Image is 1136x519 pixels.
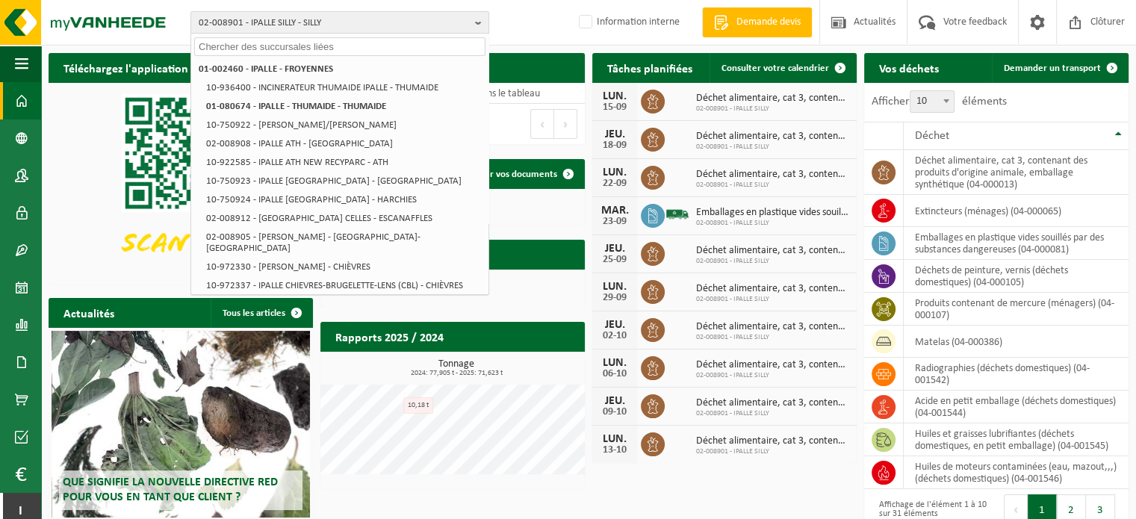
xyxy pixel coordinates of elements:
span: Déchet alimentaire, cat 3, contenant des produits d'origine animale, emballage s... [696,321,849,333]
span: 02-008901 - IPALLE SILLY [696,295,849,304]
div: LUN. [600,281,630,293]
div: JEU. [600,243,630,255]
img: BL-SO-LV [665,202,690,227]
a: Demande devis [702,7,812,37]
span: Déchet alimentaire, cat 3, contenant des produits d'origine animale, emballage s... [696,359,849,371]
div: MAR. [600,205,630,217]
button: Previous [530,109,554,139]
li: 10-936400 - INCINERATEUR THUMAIDE IPALLE - THUMAIDE [202,78,485,97]
span: Déchet alimentaire, cat 3, contenant des produits d'origine animale, emballage s... [696,131,849,143]
div: 10,18 t [403,397,433,414]
span: 02-008901 - IPALLE SILLY [696,219,849,228]
div: JEU. [600,319,630,331]
li: 10-972330 - [PERSON_NAME] - CHIÈVRES [202,258,485,276]
span: Déchet alimentaire, cat 3, contenant des produits d'origine animale, emballage s... [696,283,849,295]
td: extincteurs (ménages) (04-000065) [904,195,1129,227]
span: 10 [910,91,954,112]
span: Déchet alimentaire, cat 3, contenant des produits d'origine animale, emballage s... [696,435,849,447]
span: 2024: 77,905 t - 2025: 71,623 t [328,370,585,377]
h2: Rapports 2025 / 2024 [320,322,459,351]
div: 25-09 [600,255,630,265]
img: Download de VHEPlus App [49,83,313,282]
span: 02-008901 - IPALLE SILLY [696,143,849,152]
span: Déchet alimentaire, cat 3, contenant des produits d'origine animale, emballage s... [696,245,849,257]
span: 10 [910,90,955,113]
span: 02-008901 - IPALLE SILLY [696,447,849,456]
strong: 01-002460 - IPALLE - FROYENNES [199,64,333,74]
label: Afficher éléments [872,96,1007,108]
li: 10-922585 - IPALLE ATH NEW RECYPARC - ATH [202,153,485,172]
span: Consulter votre calendrier [721,63,829,73]
div: LUN. [600,90,630,102]
td: Radiographies (déchets domestiques) (04-001542) [904,358,1129,391]
strong: 01-080674 - IPALLE - THUMAIDE - THUMAIDE [206,102,386,111]
span: Consulter vos documents [454,170,557,179]
div: LUN. [600,357,630,369]
td: déchets de peinture, vernis (déchets domestiques) (04-000105) [904,260,1129,293]
td: huiles et graisses lubrifiantes (déchets domestiques, en petit emballage) (04-001545) [904,423,1129,456]
span: 02-008901 - IPALLE SILLY [696,105,849,114]
div: 22-09 [600,178,630,189]
span: Demander un transport [1004,63,1101,73]
span: 02-008901 - IPALLE SILLY [696,333,849,342]
div: 09-10 [600,407,630,417]
li: 02-008908 - IPALLE ATH - [GEOGRAPHIC_DATA] [202,134,485,153]
h2: Vos déchets [864,53,954,82]
span: 02-008901 - IPALLE SILLY [696,409,849,418]
td: emballages en plastique vides souillés par des substances dangereuses (04-000081) [904,227,1129,260]
span: Déchet [915,130,949,142]
div: JEU. [600,395,630,407]
div: 15-09 [600,102,630,113]
a: Consulter votre calendrier [710,53,855,83]
td: matelas (04-000386) [904,326,1129,358]
span: 02-008901 - IPALLE SILLY - SILLY [199,12,469,34]
button: Next [554,109,577,139]
a: Demander un transport [992,53,1127,83]
span: Que signifie la nouvelle directive RED pour vous en tant que client ? [63,476,278,503]
div: JEU. [600,128,630,140]
span: 02-008901 - IPALLE SILLY [696,257,849,266]
button: 02-008901 - IPALLE SILLY - SILLY [190,11,489,34]
div: 18-09 [600,140,630,151]
li: 10-972337 - IPALLE CHIEVRES-BRUGELETTE-LENS (CBL) - CHIÈVRES [202,276,485,295]
span: 02-008901 - IPALLE SILLY [696,371,849,380]
label: Information interne [576,11,680,34]
td: déchet alimentaire, cat 3, contenant des produits d'origine animale, emballage synthétique (04-00... [904,150,1129,195]
div: 23-09 [600,217,630,227]
span: Déchet alimentaire, cat 3, contenant des produits d'origine animale, emballage s... [696,397,849,409]
li: 02-008912 - [GEOGRAPHIC_DATA] CELLES - ESCANAFFLES [202,209,485,228]
h2: Tâches planifiées [592,53,707,82]
a: Consulter les rapports [455,351,583,381]
div: 13-10 [600,445,630,456]
div: 02-10 [600,331,630,341]
span: Déchet alimentaire, cat 3, contenant des produits d'origine animale, emballage s... [696,93,849,105]
div: LUN. [600,167,630,178]
span: Emballages en plastique vides souillés par des substances dangereuses [696,207,849,219]
a: Tous les articles [211,298,311,328]
li: 10-750923 - IPALLE [GEOGRAPHIC_DATA] - [GEOGRAPHIC_DATA] [202,172,485,190]
a: Consulter vos documents [442,159,583,189]
div: 29-09 [600,293,630,303]
h3: Tonnage [328,359,585,377]
span: Demande devis [733,15,804,30]
a: Que signifie la nouvelle directive RED pour vous en tant que client ? [52,331,311,518]
li: 02-008905 - [PERSON_NAME] - [GEOGRAPHIC_DATA]-[GEOGRAPHIC_DATA] [202,228,485,258]
div: 06-10 [600,369,630,379]
td: produits contenant de mercure (ménagers) (04-000107) [904,293,1129,326]
td: huiles de moteurs contaminées (eau, mazout,,,) (déchets domestiques) (04-001546) [904,456,1129,489]
div: LUN. [600,433,630,445]
li: 10-750924 - IPALLE [GEOGRAPHIC_DATA] - HARCHIES [202,190,485,209]
td: acide en petit emballage (déchets domestiques) (04-001544) [904,391,1129,423]
li: 10-750922 - [PERSON_NAME]/[PERSON_NAME] [202,116,485,134]
h2: Actualités [49,298,129,327]
h2: Téléchargez l'application Vanheede+ maintenant! [49,53,313,82]
span: 02-008901 - IPALLE SILLY [696,181,849,190]
span: Déchet alimentaire, cat 3, contenant des produits d'origine animale, emballage s... [696,169,849,181]
input: Chercher des succursales liées [194,37,485,56]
